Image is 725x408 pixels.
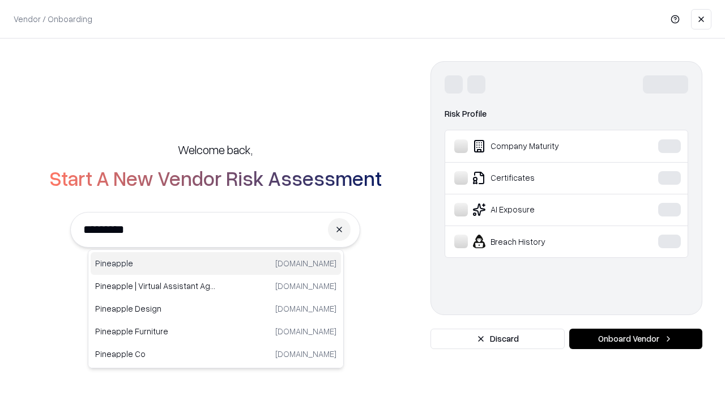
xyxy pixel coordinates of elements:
[49,167,382,189] h2: Start A New Vendor Risk Assessment
[430,329,565,349] button: Discard
[88,249,344,368] div: Suggestions
[445,107,688,121] div: Risk Profile
[95,280,216,292] p: Pineapple | Virtual Assistant Agency
[275,325,336,337] p: [DOMAIN_NAME]
[454,203,624,216] div: AI Exposure
[95,303,216,314] p: Pineapple Design
[569,329,702,349] button: Onboard Vendor
[454,139,624,153] div: Company Maturity
[95,257,216,269] p: Pineapple
[454,171,624,185] div: Certificates
[275,303,336,314] p: [DOMAIN_NAME]
[14,13,92,25] p: Vendor / Onboarding
[95,348,216,360] p: Pineapple Co
[275,280,336,292] p: [DOMAIN_NAME]
[454,235,624,248] div: Breach History
[275,348,336,360] p: [DOMAIN_NAME]
[275,257,336,269] p: [DOMAIN_NAME]
[95,325,216,337] p: Pineapple Furniture
[178,142,253,158] h5: Welcome back,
